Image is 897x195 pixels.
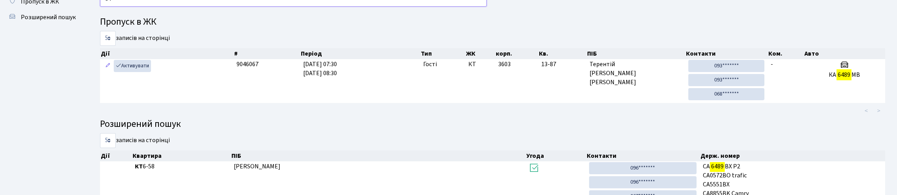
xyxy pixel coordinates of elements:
th: ЖК [465,48,495,59]
th: Тип [420,48,465,59]
mark: 6489 [710,161,725,172]
th: ПІБ [586,48,685,59]
span: 9046067 [237,60,258,69]
a: Розширений пошук [4,9,82,25]
th: Контакти [686,48,768,59]
span: Розширений пошук [21,13,76,22]
span: [DATE] 07:30 [DATE] 08:30 [303,60,337,78]
th: Ком. [768,48,804,59]
select: записів на сторінці [100,31,116,46]
th: корп. [495,48,539,59]
span: [PERSON_NAME] [234,162,280,171]
h4: Пропуск в ЖК [100,16,885,28]
th: Дії [100,48,233,59]
th: Дії [100,150,132,161]
th: ПІБ [231,150,526,161]
select: записів на сторінці [100,133,116,148]
th: Кв. [538,48,586,59]
a: Редагувати [103,60,113,72]
label: записів на сторінці [100,31,170,46]
th: Період [300,48,420,59]
h5: КА МВ [807,71,882,79]
th: Угода [526,150,586,161]
th: Авто [804,48,886,59]
span: 3603 [498,60,511,69]
th: Контакти [586,150,700,161]
span: 13-87 [541,60,583,69]
span: КТ [468,60,492,69]
th: # [233,48,300,59]
span: 6-58 [135,162,227,171]
span: Гості [423,60,437,69]
mark: 6489 [837,69,852,80]
th: Держ. номер [700,150,885,161]
span: Терентій [PERSON_NAME] [PERSON_NAME] [590,60,682,87]
span: - [771,60,773,69]
th: Квартира [132,150,231,161]
b: КТ [135,162,143,171]
h4: Розширений пошук [100,119,885,130]
label: записів на сторінці [100,133,170,148]
a: Активувати [114,60,151,72]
